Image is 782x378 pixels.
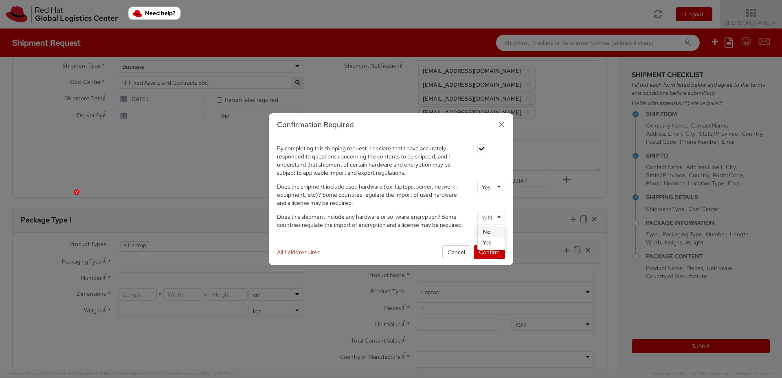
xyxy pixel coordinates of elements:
[128,7,181,20] button: Need help?
[277,213,463,229] span: Does this shipment include any hardware or software encryption? Some countries regulate the impor...
[474,245,505,259] button: Confirm
[482,213,494,222] input: Y/N
[277,119,505,130] h3: Confirmation Required
[482,183,491,191] div: Yes
[478,226,505,237] div: No
[442,245,470,259] button: Cancel
[277,248,321,256] span: All fields required
[277,183,457,207] span: Does the shipment include used hardware (ex: laptops, server, network, equipment, etc)? Some coun...
[277,145,451,176] span: By completing this shipping request, I declare that I have accurately responded to questions conc...
[478,237,505,248] div: Yes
